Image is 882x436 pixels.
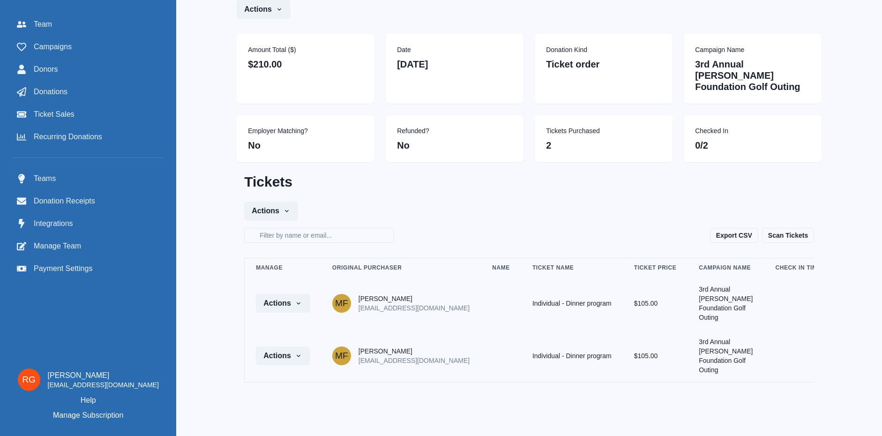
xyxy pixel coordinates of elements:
span: Donation Receipts [34,195,95,207]
span: Donors [34,64,58,75]
th: Check In Time [764,258,832,278]
h2: No [248,140,363,151]
th: Campaign Name [688,258,764,278]
p: [PERSON_NAME] [359,294,470,303]
th: Original Purchaser [321,258,481,278]
span: Donations [34,86,67,98]
button: Actions [256,346,310,365]
span: Recurring Donations [34,131,102,143]
p: Donation Kind [546,45,661,55]
td: $ 105.00 [623,277,688,330]
p: [PERSON_NAME] [359,346,470,356]
h2: 3rd Annual [PERSON_NAME] Foundation Golf Outing [695,59,810,92]
p: Checked In [695,126,810,136]
a: Donations [11,83,165,101]
h2: 2 [546,140,661,151]
span: Payment Settings [34,263,92,274]
p: Campaign Name [695,45,810,55]
p: [EMAIL_ADDRESS][DOMAIN_NAME] [48,381,159,390]
p: Tickets Purchased [546,126,661,136]
p: Amount Total ($) [248,45,363,55]
a: Recurring Donations [11,128,165,146]
a: Payment Settings [11,259,165,278]
a: Manage Team [11,237,165,256]
p: [EMAIL_ADDRESS][DOMAIN_NAME] [359,303,470,313]
p: Date [397,45,512,55]
h2: Ticket order [546,59,661,70]
a: 3rd Annual [PERSON_NAME] Foundation Golf Outing [699,338,753,374]
th: Name [481,258,521,278]
h2: No [397,140,512,151]
a: Help [81,395,96,406]
span: Manage Team [34,241,81,252]
div: Richard P. Grimley [22,375,36,384]
div: Michael Ferrell [335,351,348,360]
div: Michael Ferrell [335,299,348,308]
span: Integrations [34,218,73,229]
span: Ticket Sales [34,109,75,120]
a: 3rd Annual [PERSON_NAME] Foundation Golf Outing [699,286,753,321]
a: Integrations [11,214,165,233]
th: Ticket Name [521,258,623,278]
h2: 0/2 [695,140,810,151]
a: Team [11,15,165,34]
td: $ 105.00 [623,330,688,383]
span: Teams [34,173,56,184]
p: Manage Subscription [53,410,123,421]
p: Refunded? [397,126,512,136]
span: Team [34,19,52,30]
a: Michael Ferrell[PERSON_NAME][EMAIL_ADDRESS][DOMAIN_NAME] [332,346,470,365]
p: Employer Matching? [248,126,363,136]
button: Export CSV [710,228,758,243]
h2: $210.00 [248,59,363,70]
input: Filter by name or email... [244,228,394,243]
th: Ticket Price [623,258,688,278]
a: Ticket Sales [11,105,165,124]
a: Donors [11,60,165,79]
a: Donation Receipts [11,192,165,210]
td: Individual - Dinner program [521,330,623,383]
h2: Tickets [244,173,814,190]
a: Michael Ferrell[PERSON_NAME][EMAIL_ADDRESS][DOMAIN_NAME] [332,294,470,313]
p: [PERSON_NAME] [48,370,159,381]
button: Actions [244,202,298,220]
a: Campaigns [11,38,165,56]
button: Actions [256,294,310,313]
span: Campaigns [34,41,72,53]
a: Scan Tickets [762,228,814,243]
td: Individual - Dinner program [521,277,623,330]
h2: [DATE] [397,59,512,70]
p: [EMAIL_ADDRESS][DOMAIN_NAME] [359,356,470,365]
a: Teams [11,169,165,188]
th: Manage [245,258,321,278]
